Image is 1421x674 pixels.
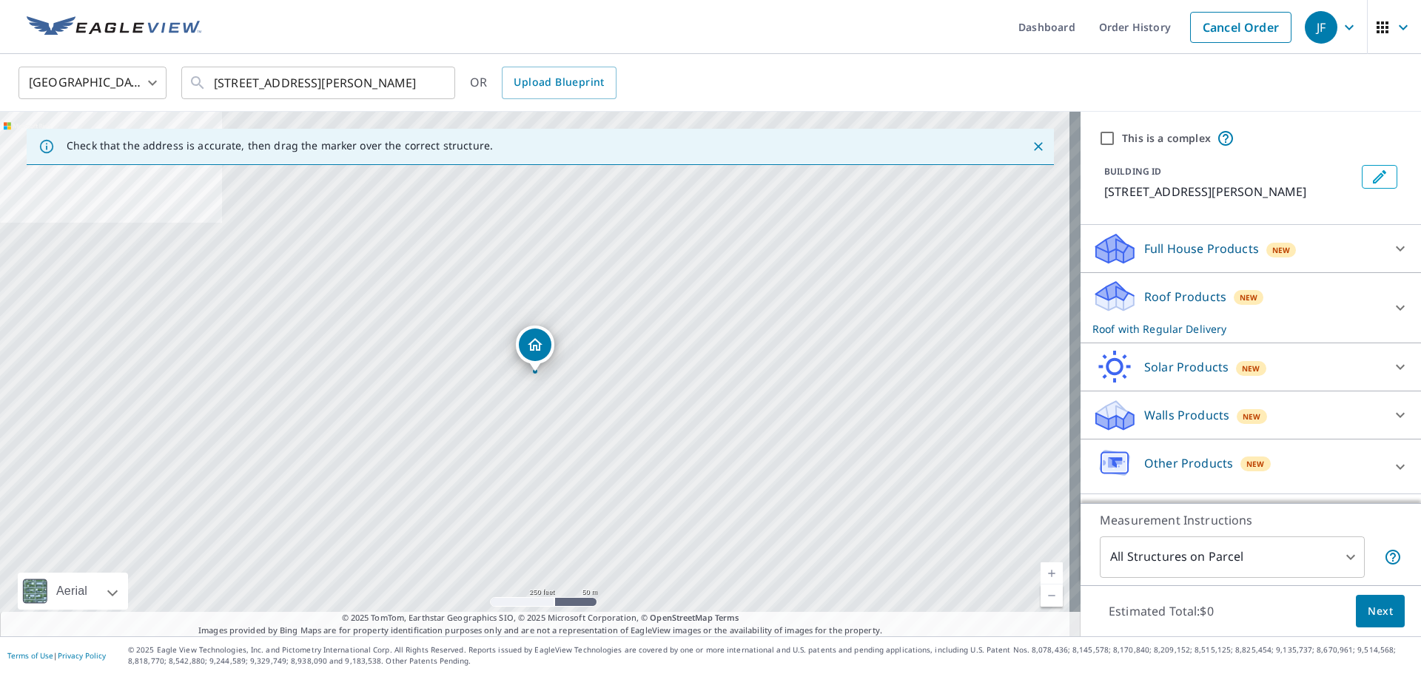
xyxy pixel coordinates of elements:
[1356,595,1405,628] button: Next
[1100,536,1365,578] div: All Structures on Parcel
[1041,584,1063,607] a: Current Level 17, Zoom Out
[1029,137,1048,156] button: Close
[1092,321,1383,337] p: Roof with Regular Delivery
[1100,511,1402,529] p: Measurement Instructions
[1243,411,1261,422] span: New
[1240,291,1258,303] span: New
[1092,231,1409,266] div: Full House ProductsNew
[19,62,167,104] div: [GEOGRAPHIC_DATA]
[1190,12,1291,43] a: Cancel Order
[516,326,554,371] div: Dropped pin, building 1, Residential property, 435 Whipple Ln Westmont, IL 60559
[1246,458,1265,470] span: New
[58,650,106,661] a: Privacy Policy
[1305,11,1337,44] div: JF
[1104,183,1356,200] p: [STREET_ADDRESS][PERSON_NAME]
[342,612,739,624] span: © 2025 TomTom, Earthstar Geographics SIO, © 2025 Microsoft Corporation, ©
[1362,165,1397,189] button: Edit building 1
[514,73,604,92] span: Upload Blueprint
[1092,349,1409,385] div: Solar ProductsNew
[1041,562,1063,584] a: Current Level 17, Zoom In
[1144,406,1229,424] p: Walls Products
[1144,240,1259,257] p: Full House Products
[1272,244,1291,256] span: New
[1104,165,1161,178] p: BUILDING ID
[128,644,1414,667] p: © 2025 Eagle View Technologies, Inc. and Pictometry International Corp. All Rights Reserved. Repo...
[470,67,617,99] div: OR
[1368,602,1393,621] span: Next
[1242,363,1260,374] span: New
[52,573,92,610] div: Aerial
[1092,279,1409,337] div: Roof ProductsNewRoof with Regular Delivery
[1092,397,1409,433] div: Walls ProductsNew
[1144,288,1226,306] p: Roof Products
[7,651,106,660] p: |
[1122,131,1211,146] label: This is a complex
[27,16,201,38] img: EV Logo
[1097,595,1226,627] p: Estimated Total: $0
[650,612,712,623] a: OpenStreetMap
[1144,358,1229,376] p: Solar Products
[1144,454,1233,472] p: Other Products
[1384,548,1402,566] span: Your report will include each building or structure inside the parcel boundary. In some cases, du...
[502,67,616,99] a: Upload Blueprint
[7,650,53,661] a: Terms of Use
[1092,445,1409,488] div: Other ProductsNew
[214,62,425,104] input: Search by address or latitude-longitude
[67,139,493,152] p: Check that the address is accurate, then drag the marker over the correct structure.
[715,612,739,623] a: Terms
[18,573,128,610] div: Aerial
